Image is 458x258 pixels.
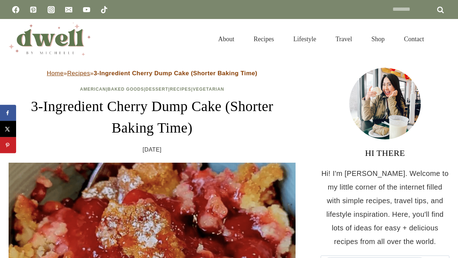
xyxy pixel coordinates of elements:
[47,70,64,77] a: Home
[143,144,162,155] time: [DATE]
[108,87,144,92] a: Baked Goods
[193,87,224,92] a: Vegetarian
[47,70,257,77] span: » »
[394,27,434,52] a: Contact
[67,70,90,77] a: Recipes
[9,96,296,139] h1: 3-Ingredient Cherry Dump Cake (Shorter Baking Time)
[94,70,257,77] strong: 3-Ingredient Cherry Dump Cake (Shorter Baking Time)
[80,87,106,92] a: American
[97,3,111,17] a: TikTok
[321,167,449,248] p: Hi! I'm [PERSON_NAME]. Welcome to my little corner of the internet filled with simple recipes, tr...
[209,27,434,52] nav: Primary Navigation
[9,23,91,56] img: DWELL by michelle
[284,27,326,52] a: Lifestyle
[62,3,76,17] a: Email
[209,27,244,52] a: About
[26,3,40,17] a: Pinterest
[170,87,191,92] a: Recipes
[146,87,169,92] a: Dessert
[321,147,449,159] h3: HI THERE
[437,33,449,45] button: View Search Form
[44,3,58,17] a: Instagram
[9,3,23,17] a: Facebook
[244,27,284,52] a: Recipes
[80,87,224,92] span: | | | |
[79,3,94,17] a: YouTube
[326,27,362,52] a: Travel
[362,27,394,52] a: Shop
